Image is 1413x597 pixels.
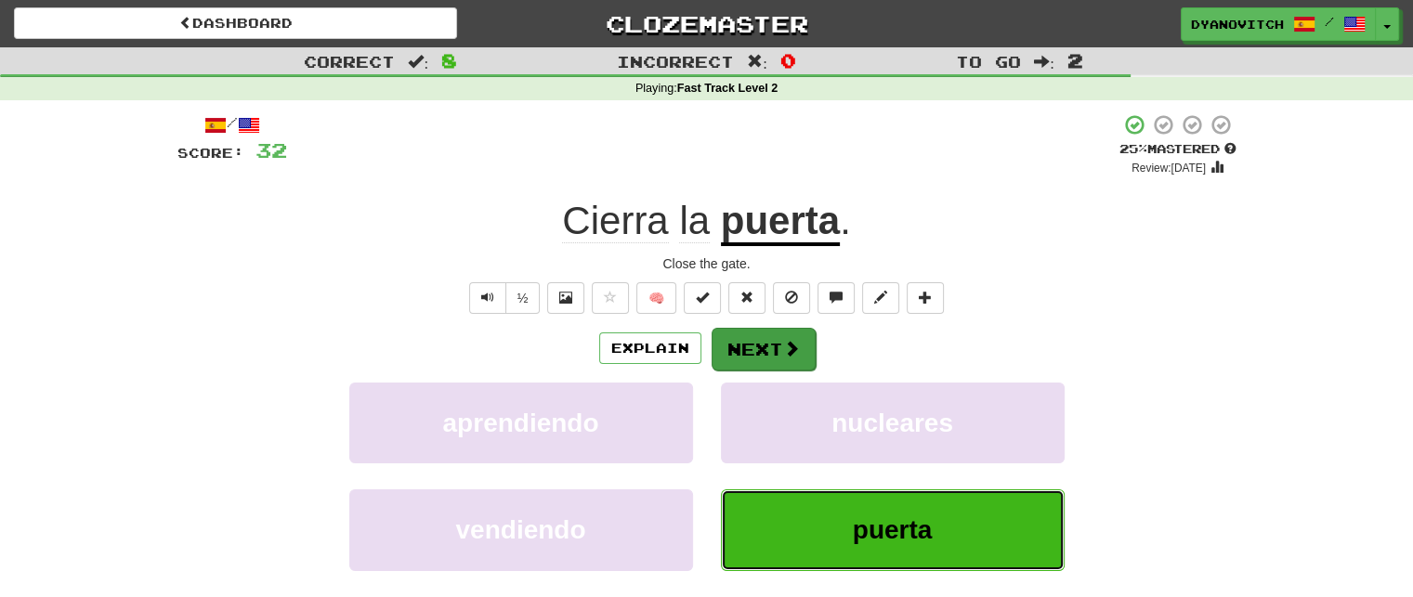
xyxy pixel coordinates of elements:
button: Discuss sentence (alt+u) [818,282,855,314]
div: Mastered [1119,141,1236,158]
span: Score: [177,145,244,161]
button: 🧠 [636,282,676,314]
button: Favorite sentence (alt+f) [592,282,629,314]
span: puerta [853,515,933,544]
button: Edit sentence (alt+d) [862,282,899,314]
button: Ignore sentence (alt+i) [773,282,810,314]
span: / [1325,15,1334,28]
span: Cierra [562,199,668,243]
span: : [747,54,767,70]
button: ½ [505,282,541,314]
span: Correct [304,52,395,71]
button: Show image (alt+x) [547,282,584,314]
button: Play sentence audio (ctl+space) [469,282,506,314]
span: 32 [255,138,287,162]
span: 2 [1067,49,1083,71]
span: dyanovitch [1191,16,1284,32]
span: To go [956,52,1021,71]
small: Review: [DATE] [1132,162,1206,175]
button: aprendiendo [349,383,693,463]
span: Incorrect [617,52,734,71]
a: Clozemaster [485,7,928,40]
span: 25 % [1119,141,1147,156]
a: Dashboard [14,7,457,39]
button: Explain [599,332,701,364]
button: Next [712,328,816,370]
button: Reset to 0% Mastered (alt+r) [728,282,765,314]
span: vendiendo [455,515,585,544]
button: nucleares [721,383,1065,463]
div: Text-to-speech controls [465,282,541,314]
span: la [679,199,710,243]
button: puerta [721,489,1065,570]
span: : [408,54,428,70]
span: 0 [780,49,796,71]
button: vendiendo [349,489,693,570]
strong: Fast Track Level 2 [677,82,778,95]
u: puerta [721,199,840,246]
div: Close the gate. [177,254,1236,273]
a: dyanovitch / [1181,7,1376,41]
span: aprendiendo [442,409,598,437]
span: . [840,199,851,242]
span: nucleares [831,409,953,437]
div: / [177,113,287,136]
span: : [1034,54,1054,70]
button: Add to collection (alt+a) [907,282,944,314]
button: Set this sentence to 100% Mastered (alt+m) [684,282,721,314]
span: 8 [441,49,457,71]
